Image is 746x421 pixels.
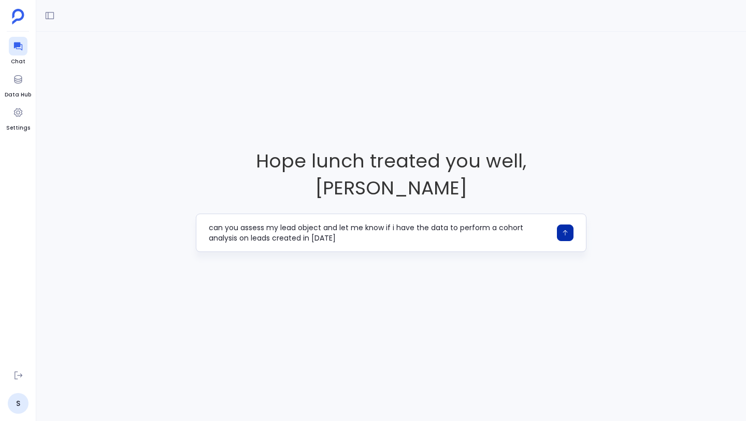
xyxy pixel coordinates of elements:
[8,393,28,414] a: S
[5,91,31,99] span: Data Hub
[12,9,24,24] img: petavue logo
[6,103,30,132] a: Settings
[9,37,27,66] a: Chat
[9,58,27,66] span: Chat
[5,70,31,99] a: Data Hub
[209,222,551,243] textarea: can you assess my lead object and let me know if i have the data to perform a cohort analysis on ...
[6,124,30,132] span: Settings
[196,148,586,201] span: Hope lunch treated you well , [PERSON_NAME]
